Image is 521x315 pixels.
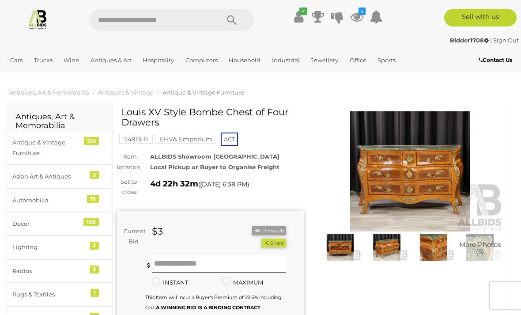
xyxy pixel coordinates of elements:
img: Louis XV Style Bombe Chest of Four Drawers [459,234,501,261]
div: Antique & Vintage Furniture [12,137,85,158]
a: Office [346,53,370,68]
a: More Photos(5) [459,234,501,261]
div: Automobilia [12,195,85,205]
div: Radios [12,266,85,276]
span: More Photos (5) [459,241,501,255]
a: Antique & Vintage Furniture 130 [7,131,112,165]
a: Industrial [268,53,303,68]
a: Asian Art & Antiques 3 [7,165,112,188]
img: Louis XV Style Bombe Chest of Four Drawers [366,234,408,261]
button: Unwatch [252,226,286,235]
div: 3 [90,242,99,250]
div: 3 [90,171,99,179]
img: Louis XV Style Bombe Chest of Four Drawers [412,234,455,261]
i: 5 [359,8,366,15]
a: Hospitality [139,53,177,68]
a: [GEOGRAPHIC_DATA] [7,68,76,82]
div: 3 [90,266,99,273]
div: 109 [83,218,99,226]
img: Allbids.com.au [27,9,48,30]
a: Decor 109 [7,212,112,235]
a: 54913-11 [119,136,153,143]
label: INSTANT [152,277,188,288]
img: Louis XV Style Bombe Chest of Four Drawers [319,234,362,261]
mark: 54913-11 [119,135,153,144]
h2: Antiques, Art & Memorabilia [15,113,103,130]
div: Lighting [12,242,85,252]
span: | [490,37,492,44]
a: Antiques, Art & Memorabilia [9,89,89,96]
a: Antiques & Vintage [98,89,154,96]
li: Unwatch this item [252,226,286,235]
div: Decor [12,219,85,229]
a: Jewellery [307,53,342,68]
div: 130 [84,137,99,145]
strong: Bidder1708 [450,37,489,44]
a: Sell with us [444,9,517,27]
b: Contact Us [479,57,512,63]
a: Antiques & Art [87,53,135,68]
button: Search [210,9,254,31]
mark: EHVA Emporium [155,135,217,144]
a: Household [225,53,264,68]
div: Item location [110,152,143,172]
div: Current Bid [117,226,145,247]
div: Asian Art & Antiques [12,171,85,182]
a: EHVA Emporium [155,136,217,143]
div: Rugs & Textiles [12,289,85,300]
span: [DATE] 6:38 PM [200,180,247,188]
label: MAXIMUM [222,277,263,288]
button: Share [261,239,286,248]
a: Computers [182,53,221,68]
strong: ALLBIDS Showroom [GEOGRAPHIC_DATA] [150,153,279,160]
strong: Local Pickup or Buyer to Organise Freight [150,163,279,171]
a: Lighting 3 [7,235,112,259]
strong: 4d 22h 32m [150,179,198,189]
span: ACT [221,133,238,146]
strong: $3 [152,226,163,237]
div: 19 [87,195,99,203]
a: Radios 3 [7,259,112,283]
span: ( ) [198,181,249,188]
img: Louis XV Style Bombe Chest of Four Drawers [317,111,504,232]
div: Set to close [110,177,143,197]
a: Sign Out [493,37,519,44]
b: A WINNING BID IS A BINDING CONTRACT [156,304,260,311]
a: Bidder1708 [450,37,490,44]
a: Contact Us [479,55,514,65]
a: Sports [374,53,399,68]
a: Trucks [30,53,56,68]
small: This Item will incur a Buyer's Premium of 22.5% including GST. [145,294,282,311]
div: 1 [91,289,99,297]
a: ✔ [292,9,305,25]
a: 5 [350,9,363,25]
a: Antique & Vintage Furniture [162,89,244,96]
a: Automobilia 19 [7,189,112,212]
a: Rugs & Textiles 1 [7,283,112,306]
h1: Louis XV Style Bombe Chest of Four Drawers [121,107,302,127]
a: Cars [7,53,26,68]
i: ✔ [299,8,307,15]
a: Wine [60,53,83,68]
